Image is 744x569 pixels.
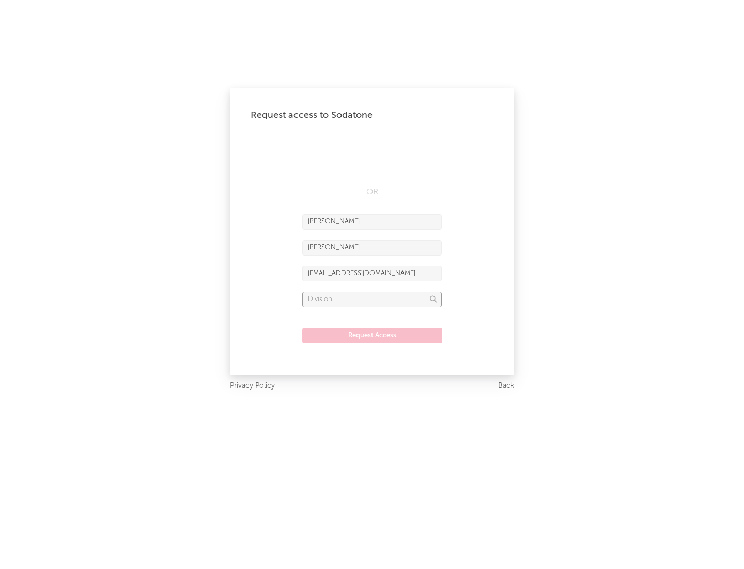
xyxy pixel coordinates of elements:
input: Division [302,292,442,307]
input: Last Name [302,240,442,256]
button: Request Access [302,328,442,343]
input: First Name [302,214,442,230]
input: Email [302,266,442,281]
a: Back [498,380,514,393]
div: OR [302,186,442,199]
a: Privacy Policy [230,380,275,393]
div: Request access to Sodatone [251,109,493,122]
